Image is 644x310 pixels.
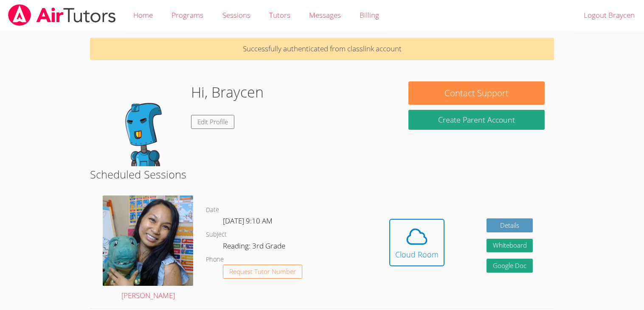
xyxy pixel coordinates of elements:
a: Edit Profile [191,115,234,129]
p: Successfully authenticated from classlink account [90,38,554,60]
h1: Hi, Braycen [191,81,264,103]
span: Messages [309,10,341,20]
dt: Date [206,205,219,215]
button: Cloud Room [389,219,444,266]
img: airtutors_banner-c4298cdbf04f3fff15de1276eac7730deb9818008684d7c2e4769d2f7ddbe033.png [7,4,117,26]
img: Untitled%20design%20(19).png [103,195,193,286]
span: Request Tutor Number [229,268,296,275]
a: [PERSON_NAME] [103,195,193,302]
button: Whiteboard [487,239,533,253]
dd: Reading: 3rd Grade [223,240,287,254]
button: Contact Support [408,81,544,105]
span: [DATE] 9:10 AM [223,216,273,226]
div: Cloud Room [395,249,439,260]
img: default.png [99,81,184,166]
a: Google Doc [487,259,533,273]
dt: Phone [206,254,224,265]
button: Create Parent Account [408,110,544,130]
a: Details [487,218,533,232]
dt: Subject [206,229,227,240]
button: Request Tutor Number [223,265,302,279]
h2: Scheduled Sessions [90,166,554,182]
